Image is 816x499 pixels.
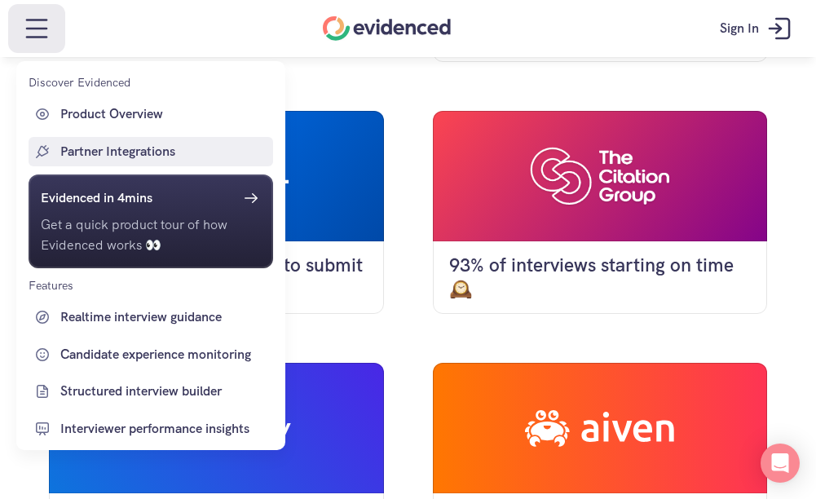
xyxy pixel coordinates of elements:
p: Interviewer performance insights [60,418,269,439]
p: Structured interview builder [60,381,269,402]
a: Partner Integrations [29,137,273,166]
p: Get a quick product tour of how Evidenced works 👀 [41,214,261,256]
a: Product Overview [29,99,273,129]
h6: Evidenced in 4mins [41,188,152,209]
p: Partner Integrations [60,141,269,162]
a: Structured interview builder [29,377,273,406]
a: Realtime interview guidance [29,302,273,332]
p: Realtime interview guidance [60,307,269,328]
p: Candidate experience monitoring [60,344,269,365]
div: Open Intercom Messenger [761,444,800,483]
a: Evidenced in 4minsGet a quick product tour of how Evidenced works 👀 [29,174,273,268]
p: Features [29,276,73,294]
p: Product Overview [60,104,269,125]
a: Interviewer performance insights [29,414,273,444]
p: Discover Evidenced [29,73,130,91]
a: Candidate experience monitoring [29,340,273,369]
